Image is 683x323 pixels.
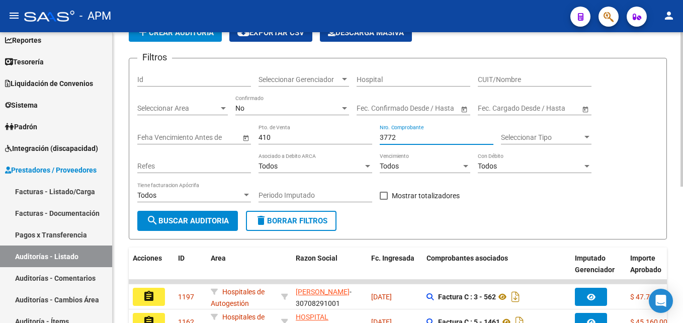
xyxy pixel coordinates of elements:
datatable-header-cell: Area [207,248,277,292]
span: Descarga Masiva [328,28,404,37]
span: Imputado Gerenciador [575,254,615,274]
span: [DATE] [371,293,392,301]
span: Seleccionar Tipo [501,133,582,142]
datatable-header-cell: Importe Aprobado [626,248,681,292]
span: Crear Auditoría [137,28,214,37]
span: Tesorería [5,56,44,67]
span: Prestadores / Proveedores [5,165,97,176]
mat-icon: search [146,214,158,226]
button: Open calendar [580,104,590,114]
span: Seleccionar Area [137,104,219,113]
datatable-header-cell: Fc. Ingresada [367,248,422,292]
mat-icon: person [663,10,675,22]
input: Fecha inicio [357,104,393,113]
button: Crear Auditoría [129,24,222,42]
span: Todos [478,162,497,170]
button: Open calendar [240,132,251,143]
span: - APM [79,5,111,27]
span: Sistema [5,100,38,111]
span: Area [211,254,226,262]
span: Comprobantes asociados [426,254,508,262]
mat-icon: menu [8,10,20,22]
span: [PERSON_NAME] [296,288,350,296]
span: Integración (discapacidad) [5,143,98,154]
input: Fecha fin [402,104,451,113]
button: Open calendar [459,104,469,114]
span: Acciones [133,254,162,262]
div: - 30708291001 [296,286,363,307]
span: $ 47.720,00 [630,293,667,301]
span: Todos [259,162,278,170]
span: Buscar Auditoria [146,216,229,225]
div: Open Intercom Messenger [649,289,673,313]
span: Hospitales de Autogestión [211,288,265,307]
span: No [235,104,244,112]
mat-icon: add [137,26,149,38]
span: Mostrar totalizadores [392,190,460,202]
datatable-header-cell: Imputado Gerenciador [571,248,626,292]
h3: Filtros [137,50,172,64]
span: Borrar Filtros [255,216,327,225]
mat-icon: delete [255,214,267,226]
datatable-header-cell: Comprobantes asociados [422,248,571,292]
button: Descarga Masiva [320,24,412,42]
span: Seleccionar Gerenciador [259,75,340,84]
mat-icon: assignment [143,290,155,302]
input: Fecha inicio [478,104,515,113]
span: Todos [380,162,399,170]
span: Importe Aprobado [630,254,661,274]
button: Borrar Filtros [246,211,336,231]
span: ID [178,254,185,262]
button: Exportar CSV [229,24,312,42]
span: Fc. Ingresada [371,254,414,262]
input: Fecha fin [523,104,572,113]
mat-icon: cloud_download [237,26,249,38]
span: Razon Social [296,254,337,262]
button: Buscar Auditoria [137,211,238,231]
strong: Factura C : 3 - 562 [438,293,496,301]
span: Exportar CSV [237,28,304,37]
span: Todos [137,191,156,199]
datatable-header-cell: Razon Social [292,248,367,292]
app-download-masive: Descarga masiva de comprobantes (adjuntos) [320,24,412,42]
datatable-header-cell: ID [174,248,207,292]
span: 1197 [178,293,194,301]
span: Liquidación de Convenios [5,78,93,89]
i: Descargar documento [509,289,522,305]
datatable-header-cell: Acciones [129,248,174,292]
span: Padrón [5,121,37,132]
span: Reportes [5,35,41,46]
